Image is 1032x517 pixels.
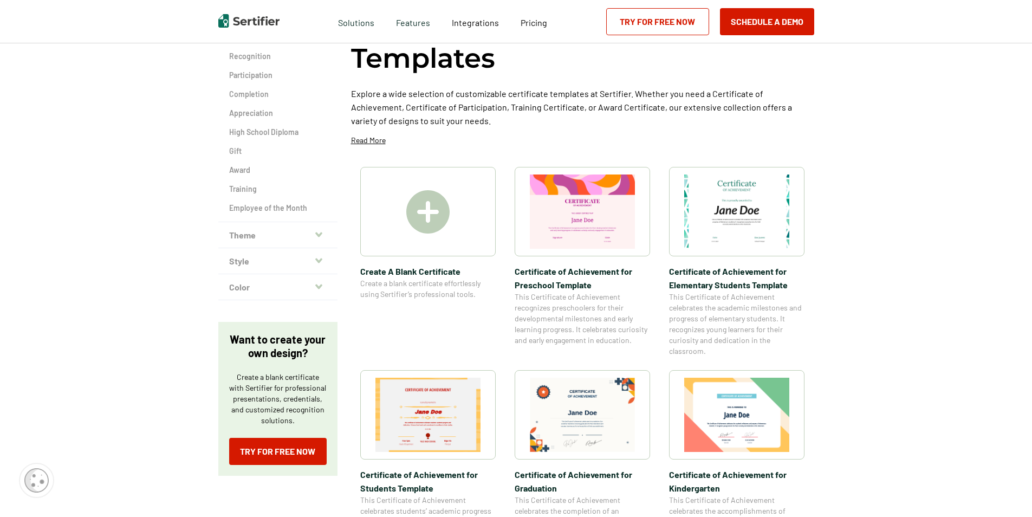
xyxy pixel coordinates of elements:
button: Theme [218,222,337,248]
span: Solutions [338,15,374,28]
span: Pricing [521,17,547,28]
img: Certificate of Achievement for Kindergarten [684,378,789,452]
a: Employee of the Month [229,203,327,214]
p: Read More [351,135,386,146]
img: Cookie Popup Icon [24,468,49,493]
a: Appreciation [229,108,327,119]
span: This Certificate of Achievement recognizes preschoolers for their developmental milestones and ea... [515,292,650,346]
span: Features [396,15,430,28]
a: Try for Free Now [606,8,709,35]
span: Certificate of Achievement for Graduation [515,468,650,495]
span: Certificate of Achievement for Students Template [360,468,496,495]
p: Want to create your own design? [229,333,327,360]
span: Integrations [452,17,499,28]
button: Schedule a Demo [720,8,814,35]
a: Certificate of Achievement for Elementary Students TemplateCertificate of Achievement for Element... [669,167,804,357]
a: Training [229,184,327,195]
p: Create a blank certificate with Sertifier for professional presentations, credentials, and custom... [229,372,327,426]
button: Color [218,274,337,300]
span: Create A Blank Certificate [360,264,496,278]
span: Certificate of Achievement for Elementary Students Template [669,264,804,292]
span: Certificate of Achievement for Kindergarten [669,468,804,495]
img: Create A Blank Certificate [406,190,450,234]
a: Award [229,165,327,176]
span: This Certificate of Achievement celebrates the academic milestones and progress of elementary stu... [669,292,804,357]
img: Certificate of Achievement for Preschool Template [530,175,635,249]
a: High School Diploma [229,127,327,138]
img: Certificate of Achievement for Graduation [530,378,635,452]
button: Style [218,248,337,274]
img: Sertifier | Digital Credentialing Platform [218,14,280,28]
span: Certificate of Achievement for Preschool Template [515,264,650,292]
a: Participation [229,70,327,81]
a: Recognition [229,51,327,62]
a: Gift [229,146,327,157]
iframe: Chat Widget [978,465,1032,517]
img: Certificate of Achievement for Students Template [375,378,481,452]
a: Try for Free Now [229,438,327,465]
p: Explore a wide selection of customizable certificate templates at Sertifier. Whether you need a C... [351,87,814,127]
img: Certificate of Achievement for Elementary Students Template [684,175,789,249]
a: Completion [229,89,327,100]
span: Create a blank certificate effortlessly using Sertifier’s professional tools. [360,278,496,300]
div: Category [218,32,337,222]
a: Pricing [521,15,547,28]
a: Certificate of Achievement for Preschool TemplateCertificate of Achievement for Preschool Templat... [515,167,650,357]
a: Integrations [452,15,499,28]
